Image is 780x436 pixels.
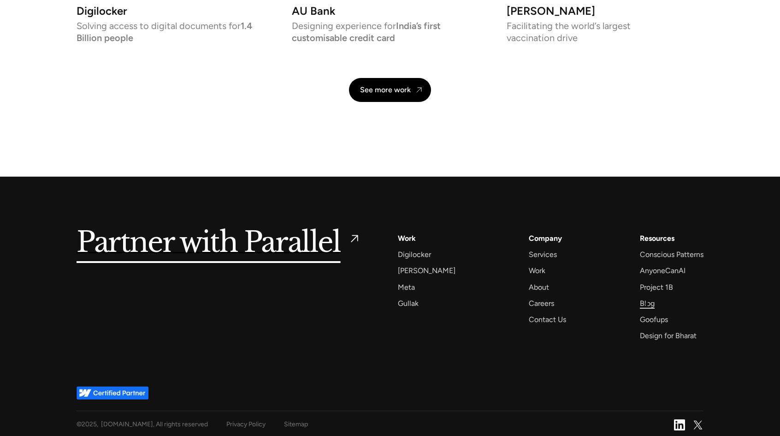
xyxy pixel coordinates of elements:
a: Work [529,264,545,277]
a: Privacy Policy [226,418,266,430]
a: About [529,281,549,293]
a: Conscious Patterns [640,248,703,261]
a: Blog [640,297,655,310]
a: Company [529,232,562,245]
a: Gullak [398,297,419,310]
p: Designing experience for [292,23,489,41]
a: Services [529,248,557,261]
a: Digilocker [398,248,431,261]
h5: Partner with Parallel [77,232,341,253]
a: Partner with Parallel [77,232,361,253]
p: Facilitating the world’s largest vaccination drive [507,23,703,41]
div: See more work [360,85,411,94]
strong: 1.4 Billion people [77,20,253,43]
a: Design for Bharat [640,329,697,342]
a: See more work [349,78,431,102]
p: Solving access to digital documents for [77,23,273,41]
a: Goofups [640,313,668,326]
a: Contact Us [529,313,566,326]
div: Resources [640,232,674,245]
a: [PERSON_NAME] [398,264,455,277]
a: Project 1B [640,281,673,293]
a: Meta [398,281,415,293]
a: Careers [529,297,554,310]
h3: Digilocker [77,7,273,15]
a: Sitemap [284,418,308,430]
h3: AU Bank [292,7,489,15]
a: AnyoneCanAI [640,264,685,277]
div: © , [DOMAIN_NAME], All rights reserved [77,418,208,430]
h3: [PERSON_NAME] [507,7,703,15]
a: Work [398,232,416,245]
strong: India’s first customisable credit card [292,20,441,43]
span: 2025 [82,420,97,428]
